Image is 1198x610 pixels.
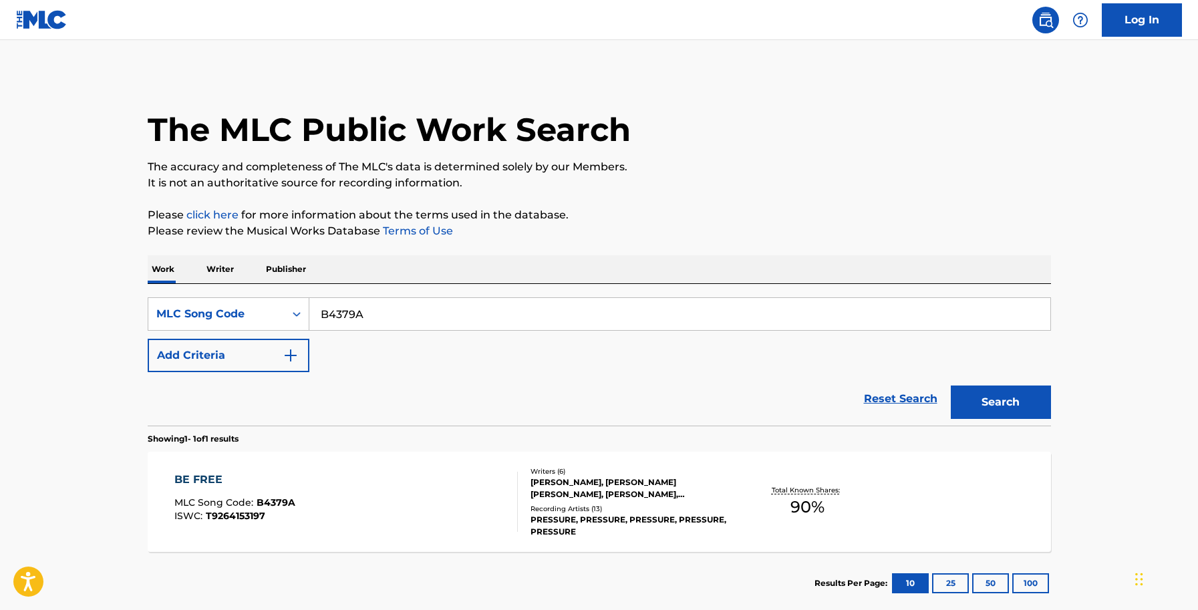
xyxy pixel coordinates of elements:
p: Results Per Page: [814,577,891,589]
button: 10 [892,573,929,593]
p: The accuracy and completeness of The MLC's data is determined solely by our Members. [148,159,1051,175]
div: Recording Artists ( 13 ) [531,504,732,514]
div: [PERSON_NAME], [PERSON_NAME] [PERSON_NAME], [PERSON_NAME], [PERSON_NAME], [PERSON_NAME] [PERSON_N... [531,476,732,500]
span: T9264153197 [206,510,265,522]
p: Please review the Musical Works Database [148,223,1051,239]
form: Search Form [148,297,1051,426]
div: PRESSURE, PRESSURE, PRESSURE, PRESSURE, PRESSURE [531,514,732,538]
img: 9d2ae6d4665cec9f34b9.svg [283,347,299,363]
a: click here [186,208,239,221]
div: Help [1067,7,1094,33]
button: 100 [1012,573,1049,593]
span: ISWC : [174,510,206,522]
img: MLC Logo [16,10,67,29]
span: MLC Song Code : [174,496,257,508]
button: Search [951,386,1051,419]
span: B4379A [257,496,295,508]
img: search [1038,12,1054,28]
a: Reset Search [857,384,944,414]
span: 90 % [790,495,825,519]
iframe: Chat Widget [1131,546,1198,610]
button: 25 [932,573,969,593]
p: Showing 1 - 1 of 1 results [148,433,239,445]
h1: The MLC Public Work Search [148,110,631,150]
a: BE FREEMLC Song Code:B4379AISWC:T9264153197Writers (6)[PERSON_NAME], [PERSON_NAME] [PERSON_NAME],... [148,452,1051,552]
p: Writer [202,255,238,283]
div: Writers ( 6 ) [531,466,732,476]
a: Log In [1102,3,1182,37]
button: 50 [972,573,1009,593]
a: Public Search [1032,7,1059,33]
p: Total Known Shares: [772,485,843,495]
div: Drag [1135,559,1143,599]
button: Add Criteria [148,339,309,372]
p: Please for more information about the terms used in the database. [148,207,1051,223]
p: It is not an authoritative source for recording information. [148,175,1051,191]
a: Terms of Use [380,224,453,237]
img: help [1072,12,1088,28]
p: Publisher [262,255,310,283]
p: Work [148,255,178,283]
div: BE FREE [174,472,295,488]
div: MLC Song Code [156,306,277,322]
